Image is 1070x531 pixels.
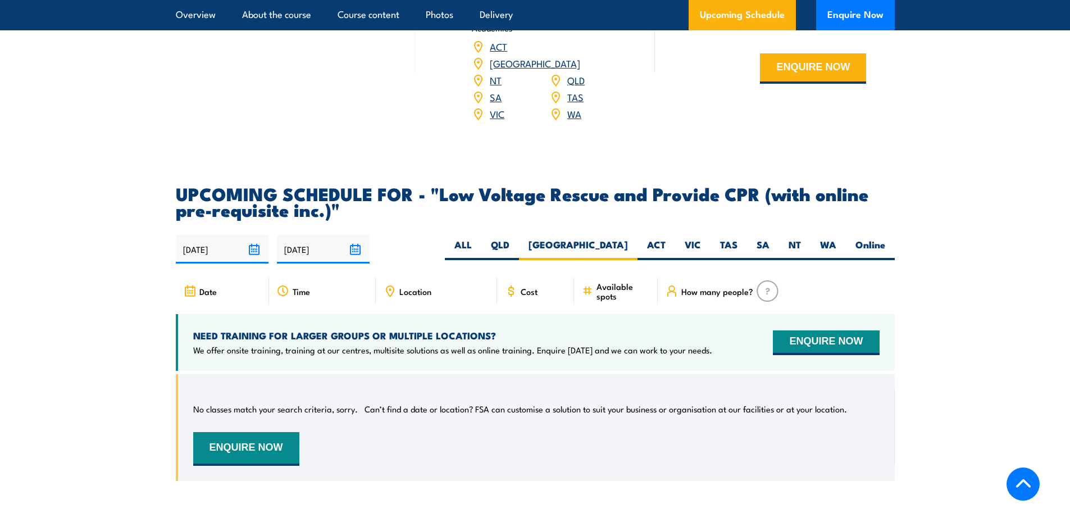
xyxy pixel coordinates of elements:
label: VIC [675,238,711,260]
label: TAS [711,238,747,260]
a: VIC [490,107,504,120]
a: SA [490,90,502,103]
a: NT [490,73,502,87]
button: ENQUIRE NOW [773,330,879,355]
span: Time [293,287,310,296]
label: ACT [638,238,675,260]
label: [GEOGRAPHIC_DATA] [519,238,638,260]
h4: NEED TRAINING FOR LARGER GROUPS OR MULTIPLE LOCATIONS? [193,329,712,342]
input: To date [277,235,370,264]
p: Can’t find a date or location? FSA can customise a solution to suit your business or organisation... [365,403,847,415]
a: [GEOGRAPHIC_DATA] [490,56,580,70]
label: ALL [445,238,481,260]
a: ACT [490,39,507,53]
input: From date [176,235,268,264]
label: WA [811,238,846,260]
a: TAS [567,90,584,103]
p: We offer onsite training, training at our centres, multisite solutions as well as online training... [193,344,712,356]
a: WA [567,107,581,120]
button: ENQUIRE NOW [193,432,299,466]
span: Available spots [597,282,650,301]
span: How many people? [681,287,753,296]
span: Cost [521,287,538,296]
button: ENQUIRE NOW [760,53,866,84]
p: No classes match your search criteria, sorry. [193,403,358,415]
h2: UPCOMING SCHEDULE FOR - "Low Voltage Rescue and Provide CPR (with online pre-requisite inc.)" [176,185,895,217]
span: Date [199,287,217,296]
span: Location [399,287,431,296]
label: SA [747,238,779,260]
label: QLD [481,238,519,260]
label: NT [779,238,811,260]
label: Online [846,238,895,260]
a: QLD [567,73,585,87]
